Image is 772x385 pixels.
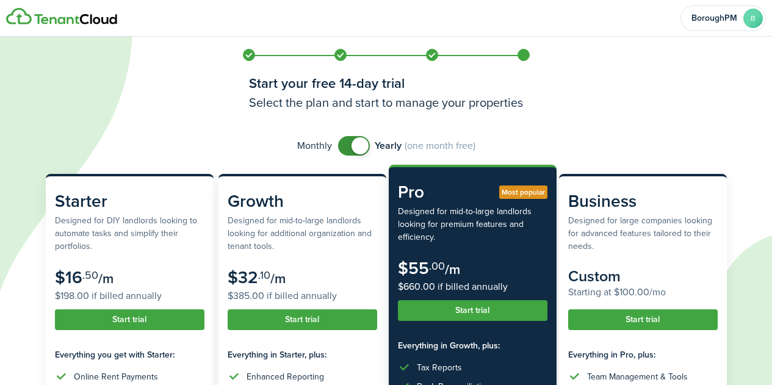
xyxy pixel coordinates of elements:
h3: Select the plan and start to manage your properties [249,93,524,112]
subscription-pricing-card-price-amount: $55 [398,256,429,281]
subscription-pricing-card-features-title: Everything in Growth, plus: [398,339,547,352]
subscription-pricing-card-price-amount: $16 [55,265,82,290]
subscription-pricing-card-price-annual: $660.00 if billed annually [398,279,547,294]
img: Logo [6,8,117,25]
div: Tax Reports [417,361,462,374]
subscription-pricing-card-price-cents: .00 [429,258,445,274]
avatar-text: B [743,9,763,28]
subscription-pricing-card-title: Business [568,189,718,214]
subscription-pricing-card-price-amount: Custom [568,265,621,287]
button: Start trial [398,300,547,321]
subscription-pricing-card-features-title: Everything you get with Starter: [55,348,204,361]
div: Enhanced Reporting [247,370,324,383]
span: BoroughPM [690,14,738,23]
subscription-pricing-card-features-title: Everything in Pro, plus: [568,348,718,361]
subscription-pricing-card-title: Pro [398,179,547,205]
button: Open menu [680,5,766,31]
div: Team Management & Tools [587,370,688,383]
div: Online Rent Payments [74,370,158,383]
h1: Start your free 14-day trial [249,73,524,93]
subscription-pricing-card-price-period: /m [270,268,286,289]
span: Most popular [502,187,545,198]
subscription-pricing-card-description: Designed for mid-to-large landlords looking for premium features and efficiency. [398,205,547,243]
subscription-pricing-card-description: Designed for large companies looking for advanced features tailored to their needs. [568,214,718,253]
button: Start trial [228,309,377,330]
subscription-pricing-card-price-amount: $32 [228,265,258,290]
button: Start trial [568,309,718,330]
subscription-pricing-card-price-annual: $198.00 if billed annually [55,289,204,303]
subscription-pricing-card-description: Designed for mid-to-large landlords looking for additional organization and tenant tools. [228,214,377,253]
subscription-pricing-card-title: Starter [55,189,204,214]
subscription-pricing-card-title: Growth [228,189,377,214]
subscription-pricing-card-features-title: Everything in Starter, plus: [228,348,377,361]
subscription-pricing-card-price-period: /m [98,268,114,289]
subscription-pricing-card-price-annual: $385.00 if billed annually [228,289,377,303]
subscription-pricing-card-price-period: /m [445,259,460,279]
span: Monthly [297,139,332,153]
subscription-pricing-card-price-cents: .10 [258,267,270,283]
subscription-pricing-card-description: Designed for DIY landlords looking to automate tasks and simplify their portfolios. [55,214,204,253]
subscription-pricing-card-price-cents: .50 [82,267,98,283]
subscription-pricing-card-price-annual: Starting at $100.00/mo [568,285,718,300]
button: Start trial [55,309,204,330]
